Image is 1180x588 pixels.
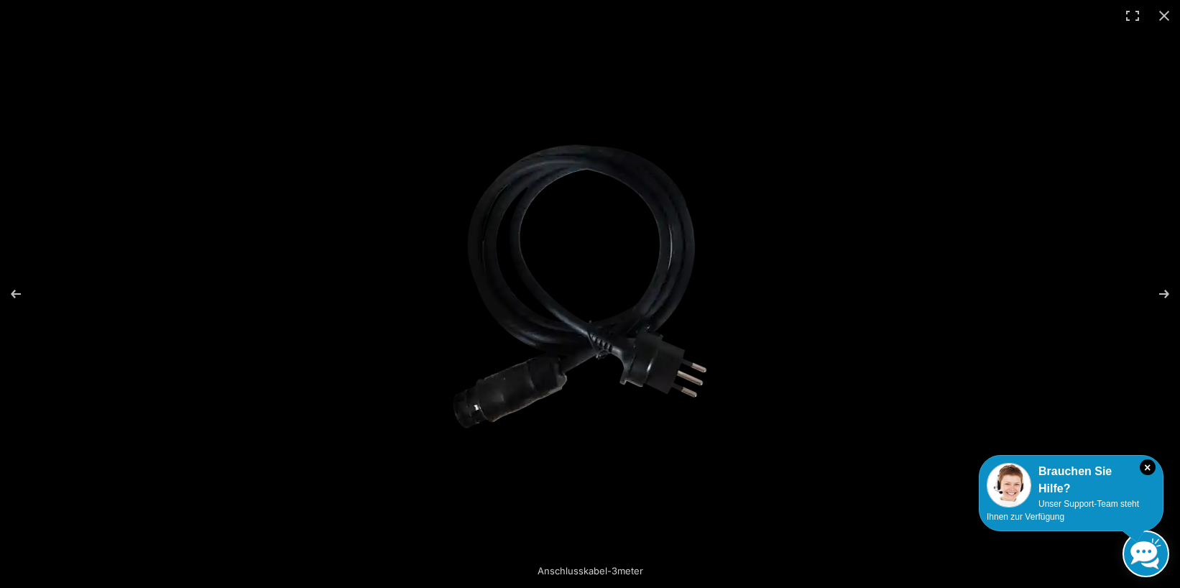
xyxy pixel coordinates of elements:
[987,463,1156,497] div: Brauchen Sie Hilfe?
[987,463,1031,507] img: Customer service
[987,499,1139,522] span: Unser Support-Team steht Ihnen zur Verfügung
[435,87,746,502] img: Anschlusskabel-3meter.webp
[439,556,741,585] div: Anschlusskabel-3meter
[1140,459,1156,475] i: Schließen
